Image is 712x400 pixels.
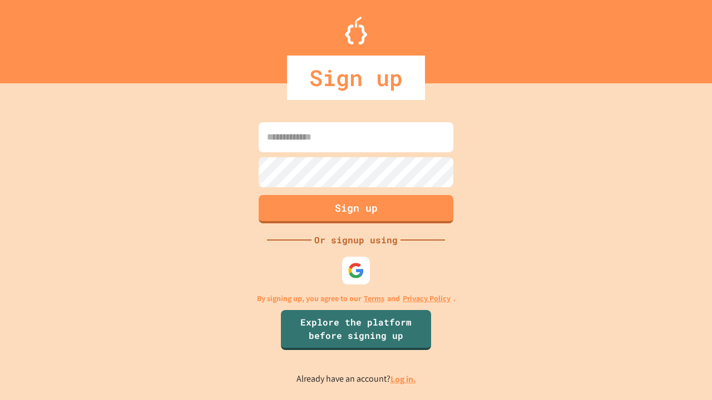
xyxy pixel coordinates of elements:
[257,293,456,304] p: By signing up, you agree to our and .
[281,310,431,350] a: Explore the platform before signing up
[348,262,364,279] img: google-icon.svg
[390,373,416,385] a: Log in.
[259,195,453,223] button: Sign up
[287,56,425,100] div: Sign up
[296,372,416,386] p: Already have an account?
[364,293,384,304] a: Terms
[403,293,451,304] a: Privacy Policy
[345,17,367,44] img: Logo.svg
[311,233,400,247] div: Or signup using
